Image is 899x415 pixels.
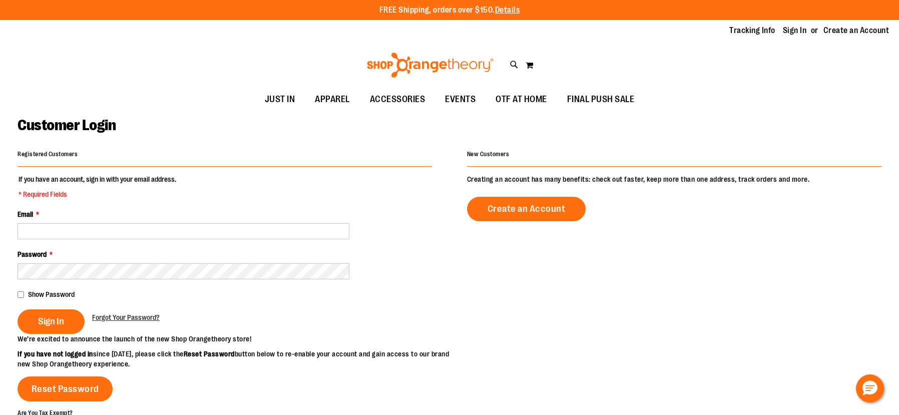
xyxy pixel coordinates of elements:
[823,25,889,36] a: Create an Account
[19,189,176,199] span: * Required Fields
[18,349,449,369] p: since [DATE], please click the button below to re-enable your account and gain access to our bran...
[467,197,586,221] a: Create an Account
[315,88,350,111] span: APPAREL
[467,151,510,158] strong: New Customers
[365,53,495,78] img: Shop Orangetheory
[467,174,881,184] p: Creating an account has many benefits: check out faster, keep more than one address, track orders...
[18,309,85,334] button: Sign In
[305,88,360,111] a: APPAREL
[496,88,547,111] span: OTF AT HOME
[379,5,520,16] p: FREE Shipping, orders over $150.
[38,316,64,327] span: Sign In
[18,117,116,134] span: Customer Login
[729,25,775,36] a: Tracking Info
[184,350,235,358] strong: Reset Password
[370,88,425,111] span: ACCESSORIES
[28,290,75,298] span: Show Password
[255,88,305,111] a: JUST IN
[18,151,78,158] strong: Registered Customers
[265,88,295,111] span: JUST IN
[557,88,645,111] a: FINAL PUSH SALE
[32,383,99,394] span: Reset Password
[783,25,807,36] a: Sign In
[435,88,486,111] a: EVENTS
[445,88,476,111] span: EVENTS
[18,210,33,218] span: Email
[92,313,160,321] span: Forgot Your Password?
[18,334,449,344] p: We’re excited to announce the launch of the new Shop Orangetheory store!
[856,374,884,402] button: Hello, have a question? Let’s chat.
[567,88,635,111] span: FINAL PUSH SALE
[495,6,520,15] a: Details
[18,250,47,258] span: Password
[488,203,566,214] span: Create an Account
[18,350,93,358] strong: If you have not logged in
[18,174,177,199] legend: If you have an account, sign in with your email address.
[92,312,160,322] a: Forgot Your Password?
[18,376,113,401] a: Reset Password
[486,88,557,111] a: OTF AT HOME
[360,88,435,111] a: ACCESSORIES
